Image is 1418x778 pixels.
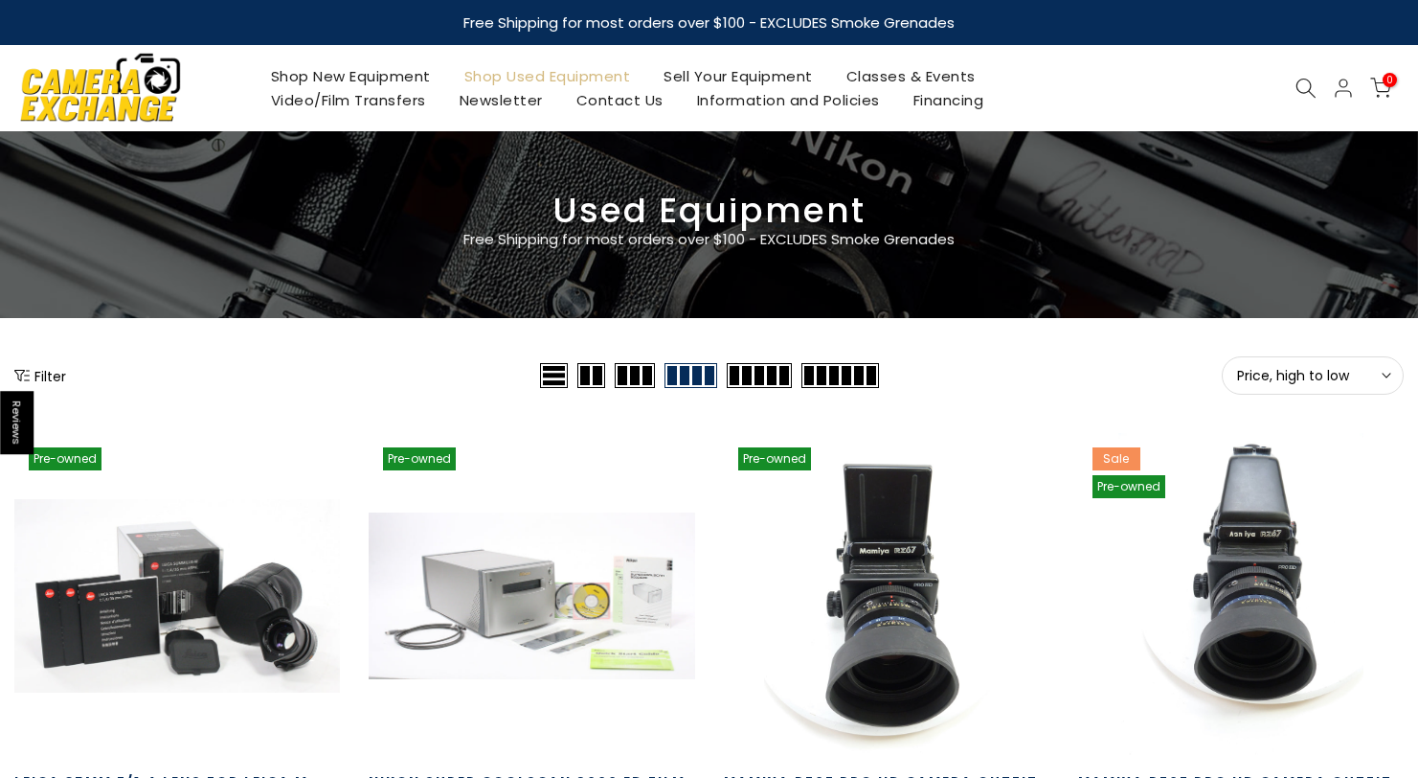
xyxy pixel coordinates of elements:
[447,64,647,88] a: Shop Used Equipment
[829,64,992,88] a: Classes & Events
[463,12,955,33] strong: Free Shipping for most orders over $100 - EXCLUDES Smoke Grenades
[680,88,896,112] a: Information and Policies
[1237,367,1388,384] span: Price, high to low
[14,366,66,385] button: Show filters
[14,198,1404,223] h3: Used Equipment
[1383,73,1397,87] span: 0
[442,88,559,112] a: Newsletter
[1370,78,1391,99] a: 0
[1222,356,1404,395] button: Price, high to low
[350,228,1069,251] p: Free Shipping for most orders over $100 - EXCLUDES Smoke Grenades
[647,64,830,88] a: Sell Your Equipment
[559,88,680,112] a: Contact Us
[254,88,442,112] a: Video/Film Transfers
[254,64,447,88] a: Shop New Equipment
[896,88,1001,112] a: Financing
